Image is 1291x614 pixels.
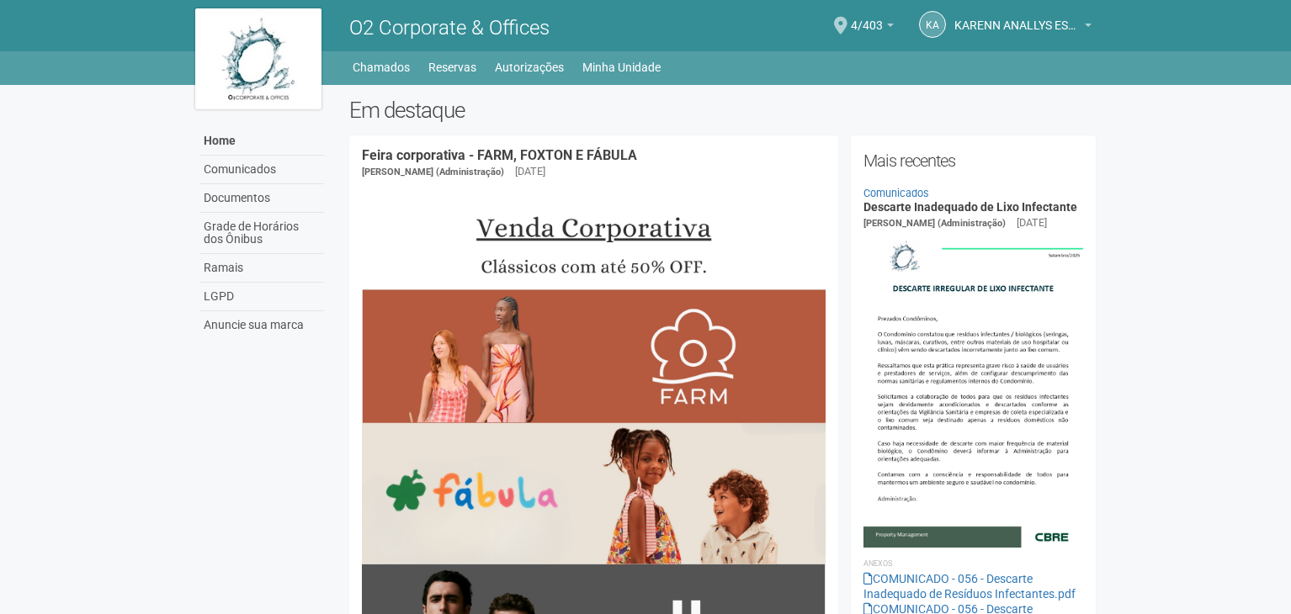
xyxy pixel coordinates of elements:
h2: Em destaque [349,98,1096,123]
a: Descarte Inadequado de Lixo Infectante [863,200,1077,214]
a: Anuncie sua marca [199,311,324,339]
a: Grade de Horários dos Ônibus [199,213,324,254]
a: Comunicados [199,156,324,184]
a: Reservas [428,56,476,79]
a: 4/403 [851,21,894,34]
a: Minha Unidade [582,56,661,79]
div: [DATE] [515,164,545,179]
img: logo.jpg [195,8,321,109]
a: Chamados [353,56,410,79]
li: Anexos [863,556,1083,571]
a: Comunicados [863,187,929,199]
span: 4/403 [851,3,883,32]
a: Feira corporativa - FARM, FOXTON E FÁBULA [362,147,637,163]
a: Home [199,127,324,156]
a: COMUNICADO - 056 - Descarte Inadequado de Resíduos Infectantes.pdf [863,572,1076,601]
a: Documentos [199,184,324,213]
span: [PERSON_NAME] (Administração) [863,218,1006,229]
a: Autorizações [495,56,564,79]
a: LGPD [199,283,324,311]
span: O2 Corporate & Offices [349,16,550,40]
a: Ramais [199,254,324,283]
span: KARENN ANALLYS ESTELLA [954,3,1081,32]
div: [DATE] [1017,215,1047,230]
a: KA [919,11,946,38]
h2: Mais recentes [863,148,1083,173]
a: KARENN ANALLYS ESTELLA [954,21,1092,34]
span: [PERSON_NAME] (Administração) [362,167,504,177]
img: COMUNICADO%20-%20056%20-%20Descarte%20Inadequado%20de%20Res%C3%ADduos%20Infectantes.jpg [863,231,1083,548]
